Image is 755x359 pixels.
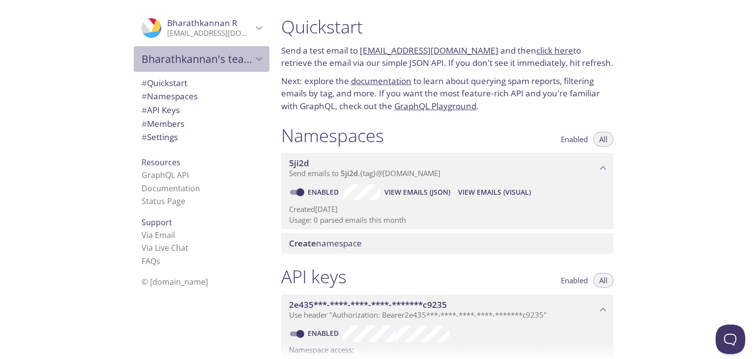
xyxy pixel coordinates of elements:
[142,90,198,102] span: Namespaces
[593,132,613,147] button: All
[341,168,358,178] span: 5ji2d
[134,12,269,44] div: Bharathkannan R
[289,238,316,249] span: Create
[289,238,362,249] span: namespace
[593,273,613,288] button: All
[142,170,189,180] a: GraphQL API
[281,233,613,254] div: Create namespace
[142,104,180,116] span: API Keys
[281,75,613,113] p: Next: explore the to learn about querying spam reports, filtering emails by tag, and more. If you...
[289,168,440,178] span: Send emails to . {tag} @[DOMAIN_NAME]
[142,256,160,267] a: FAQ
[142,276,208,287] span: © [DOMAIN_NAME]
[142,52,253,66] span: Bharathkannan's team
[167,29,253,38] p: [EMAIL_ADDRESS][DOMAIN_NAME]
[142,118,147,129] span: #
[142,230,175,240] a: Via Email
[134,46,269,72] div: Bharathkannan's team
[458,186,531,198] span: View Emails (Visual)
[134,90,269,103] div: Namespaces
[351,75,411,87] a: documentation
[289,204,606,214] p: Created [DATE]
[142,118,184,129] span: Members
[134,117,269,131] div: Members
[142,183,200,194] a: Documentation
[380,184,454,200] button: View Emails (JSON)
[306,187,343,197] a: Enabled
[281,16,613,38] h1: Quickstart
[716,325,745,354] iframe: Help Scout Beacon - Open
[289,215,606,225] p: Usage: 0 parsed emails this month
[555,273,594,288] button: Enabled
[289,157,309,169] span: 5ji2d
[142,157,180,168] span: Resources
[394,100,476,112] a: GraphQL Playground
[134,130,269,144] div: Team Settings
[142,131,147,143] span: #
[281,266,347,288] h1: API keys
[142,77,147,89] span: #
[281,153,613,183] div: 5ji2d namespace
[454,184,535,200] button: View Emails (Visual)
[555,132,594,147] button: Enabled
[536,45,573,56] a: click here
[360,45,498,56] a: [EMAIL_ADDRESS][DOMAIN_NAME]
[384,186,450,198] span: View Emails (JSON)
[142,104,147,116] span: #
[289,342,354,356] label: Namespace access:
[281,124,384,147] h1: Namespaces
[142,242,188,253] a: Via Live Chat
[142,217,172,228] span: Support
[142,90,147,102] span: #
[142,196,185,207] a: Status Page
[167,17,237,29] span: Bharathkannan R
[281,44,613,69] p: Send a test email to and then to retrieve the email via our simple JSON API. If you don't see it ...
[134,76,269,90] div: Quickstart
[156,256,160,267] span: s
[306,329,343,338] a: Enabled
[142,77,187,89] span: Quickstart
[142,131,178,143] span: Settings
[134,103,269,117] div: API Keys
